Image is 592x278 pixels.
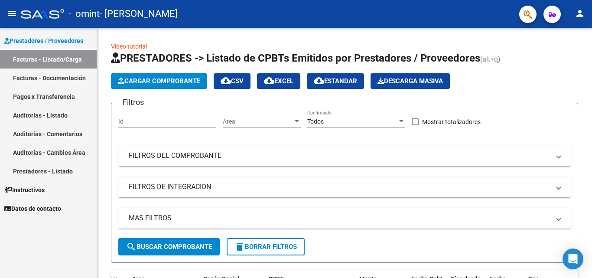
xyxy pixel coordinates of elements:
[221,77,244,85] span: CSV
[371,73,450,89] button: Descarga Masiva
[234,242,245,252] mat-icon: delete
[118,177,571,197] mat-expansion-panel-header: FILTROS DE INTEGRACION
[100,4,178,23] span: - [PERSON_NAME]
[264,75,274,86] mat-icon: cloud_download
[129,182,550,192] mat-panel-title: FILTROS DE INTEGRACION
[377,77,443,85] span: Descarga Masiva
[129,151,550,160] mat-panel-title: FILTROS DEL COMPROBANTE
[118,208,571,229] mat-expansion-panel-header: MAS FILTROS
[314,77,357,85] span: Estandar
[422,117,481,127] span: Mostrar totalizadores
[118,145,571,166] mat-expansion-panel-header: FILTROS DEL COMPROBANTE
[314,75,324,86] mat-icon: cloud_download
[118,96,148,108] h3: Filtros
[68,4,100,23] span: - omint
[307,73,364,89] button: Estandar
[307,118,324,125] span: Todos
[214,73,250,89] button: CSV
[575,8,585,19] mat-icon: person
[129,213,550,223] mat-panel-title: MAS FILTROS
[111,43,147,50] a: Video tutorial
[4,36,83,46] span: Prestadores / Proveedores
[227,238,305,255] button: Borrar Filtros
[234,243,297,251] span: Borrar Filtros
[371,73,450,89] app-download-masive: Descarga masiva de comprobantes (adjuntos)
[4,204,61,213] span: Datos de contacto
[223,118,293,125] span: Area
[480,55,501,63] span: (alt+q)
[563,249,583,269] div: Open Intercom Messenger
[221,75,231,86] mat-icon: cloud_download
[126,243,212,251] span: Buscar Comprobante
[111,52,480,64] span: PRESTADORES -> Listado de CPBTs Emitidos por Prestadores / Proveedores
[118,238,220,255] button: Buscar Comprobante
[4,185,45,195] span: Instructivos
[126,242,137,252] mat-icon: search
[111,73,207,89] button: Cargar Comprobante
[7,8,17,19] mat-icon: menu
[257,73,300,89] button: EXCEL
[264,77,293,85] span: EXCEL
[118,77,200,85] span: Cargar Comprobante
